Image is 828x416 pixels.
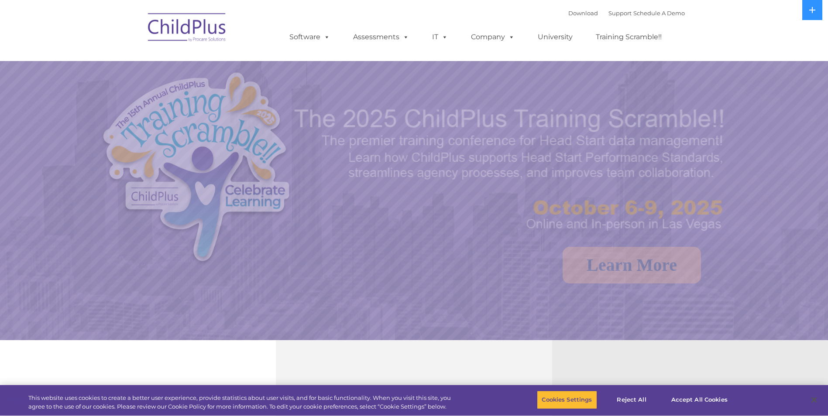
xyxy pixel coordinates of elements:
a: Assessments [344,28,418,46]
button: Close [804,390,824,409]
a: Download [568,10,598,17]
img: ChildPlus by Procare Solutions [144,7,231,51]
button: Cookies Settings [537,391,597,409]
a: Company [462,28,523,46]
a: Learn More [563,247,701,283]
a: Schedule A Demo [633,10,685,17]
div: This website uses cookies to create a better user experience, provide statistics about user visit... [28,394,455,411]
button: Reject All [605,391,659,409]
a: IT [423,28,457,46]
a: Software [281,28,339,46]
button: Accept All Cookies [667,391,732,409]
font: | [568,10,685,17]
a: Training Scramble!! [587,28,670,46]
a: Support [608,10,632,17]
a: University [529,28,581,46]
